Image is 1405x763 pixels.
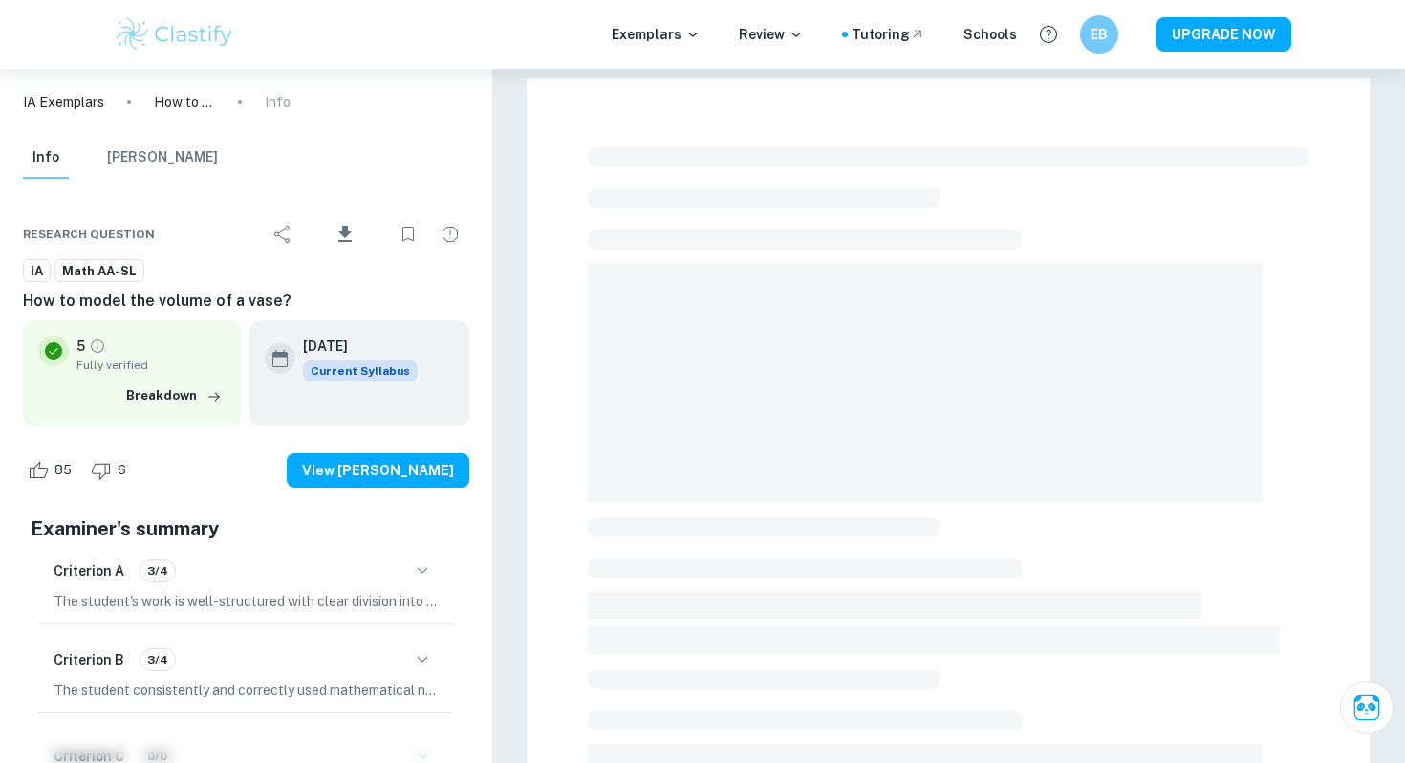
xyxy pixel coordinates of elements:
[612,24,701,45] p: Exemplars
[739,24,804,45] p: Review
[303,336,402,357] h6: [DATE]
[431,215,469,253] div: Report issue
[54,591,439,612] p: The student's work is well-structured with clear division into sections, including introduction, ...
[121,381,227,410] button: Breakdown
[89,338,106,355] a: Grade fully verified
[852,24,925,45] a: Tutoring
[303,360,418,381] span: Current Syllabus
[265,92,291,113] p: Info
[154,92,215,113] p: How to model the volume of a vase?
[303,360,418,381] div: This exemplar is based on the current syllabus. Feel free to refer to it for inspiration/ideas wh...
[1032,18,1065,51] button: Help and Feedback
[54,649,124,670] h6: Criterion B
[264,215,302,253] div: Share
[23,259,51,283] a: IA
[114,15,235,54] img: Clastify logo
[963,24,1017,45] a: Schools
[44,461,82,480] span: 85
[86,455,137,486] div: Dislike
[23,92,104,113] a: IA Exemplars
[140,562,175,579] span: 3/4
[1089,24,1111,45] h6: EB
[55,262,143,281] span: Math AA-SL
[54,680,439,701] p: The student consistently and correctly used mathematical notation, symbols, and terminology. Comp...
[107,137,218,179] button: [PERSON_NAME]
[389,215,427,253] div: Bookmark
[54,560,124,581] h6: Criterion A
[1340,681,1394,734] button: Ask Clai
[76,357,227,374] span: Fully verified
[24,262,50,281] span: IA
[23,455,82,486] div: Like
[23,290,469,313] h6: How to model the volume of a vase?
[54,259,144,283] a: Math AA-SL
[23,137,69,179] button: Info
[287,453,469,488] button: View [PERSON_NAME]
[107,461,137,480] span: 6
[140,651,175,668] span: 3/4
[1080,15,1118,54] button: EB
[1156,17,1291,52] button: UPGRADE NOW
[23,226,155,243] span: Research question
[31,514,462,543] h5: Examiner's summary
[76,336,85,357] p: 5
[306,209,385,259] div: Download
